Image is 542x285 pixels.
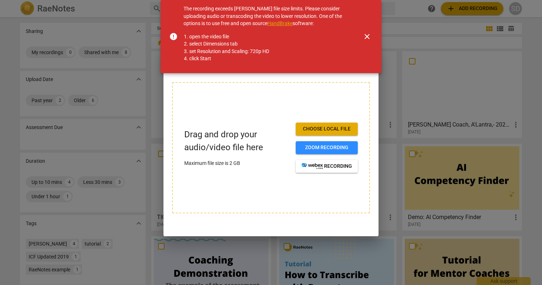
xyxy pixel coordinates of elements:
div: The recording exceeds [PERSON_NAME] file size limits. Please consider uploading audio or transcod... [184,5,350,68]
button: Choose local file [296,123,358,136]
button: recording [296,160,358,173]
span: Choose local file [301,125,352,133]
li: click Start [189,55,344,62]
span: close [363,32,371,41]
li: open the video file [189,33,344,41]
a: HandBrake [267,20,293,26]
button: Close [358,28,376,45]
li: select Dimensions tab [189,40,344,48]
p: Drag and drop your audio/video file here [184,128,290,153]
button: Zoom recording [296,141,358,154]
p: Maximum file size is 2 GB [184,160,290,167]
span: recording [301,163,352,170]
li: set Resolution and Scaling: 720p HD [189,48,344,55]
span: Zoom recording [301,144,352,151]
span: error [169,32,178,41]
